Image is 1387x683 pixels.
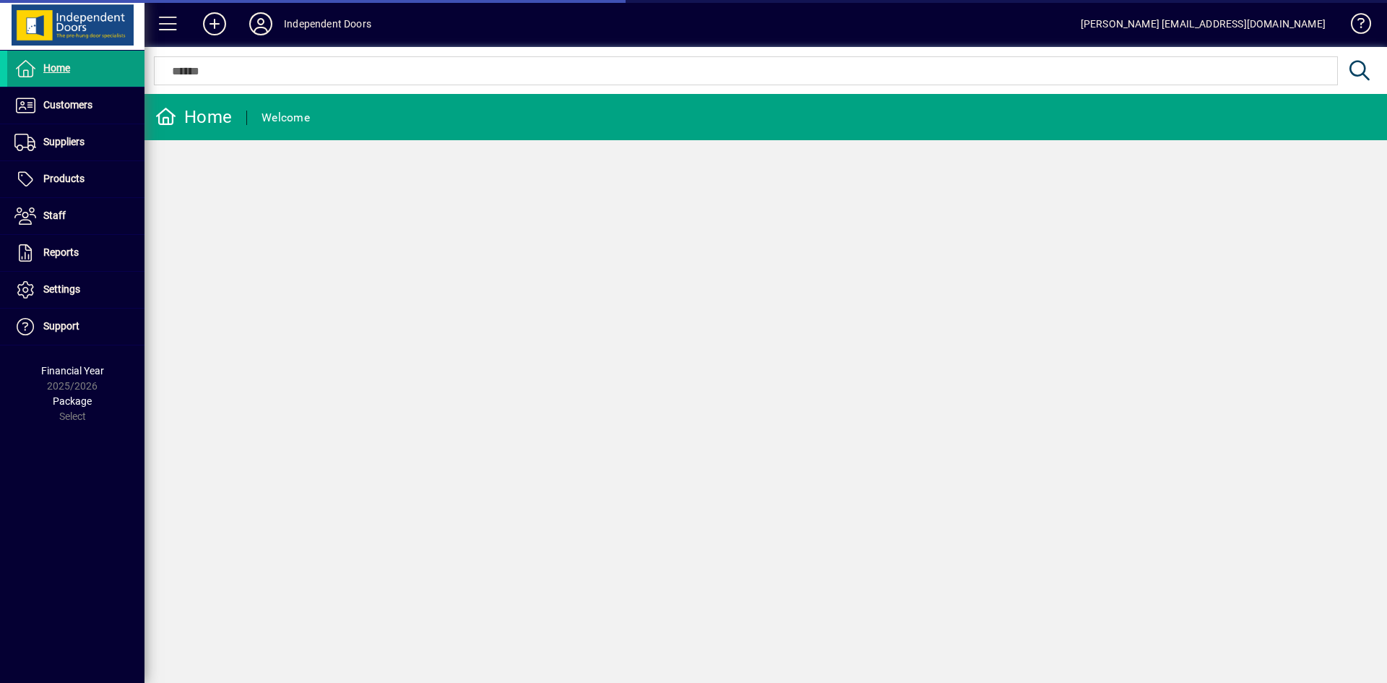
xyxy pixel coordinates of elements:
[7,309,144,345] a: Support
[7,235,144,271] a: Reports
[1081,12,1326,35] div: [PERSON_NAME] [EMAIL_ADDRESS][DOMAIN_NAME]
[43,246,79,258] span: Reports
[284,12,371,35] div: Independent Doors
[7,87,144,124] a: Customers
[7,272,144,308] a: Settings
[53,395,92,407] span: Package
[155,106,232,129] div: Home
[43,99,92,111] span: Customers
[43,136,85,147] span: Suppliers
[43,283,80,295] span: Settings
[41,365,104,377] span: Financial Year
[1340,3,1369,50] a: Knowledge Base
[191,11,238,37] button: Add
[43,62,70,74] span: Home
[43,320,79,332] span: Support
[43,210,66,221] span: Staff
[7,198,144,234] a: Staff
[7,124,144,160] a: Suppliers
[262,106,310,129] div: Welcome
[238,11,284,37] button: Profile
[7,161,144,197] a: Products
[43,173,85,184] span: Products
